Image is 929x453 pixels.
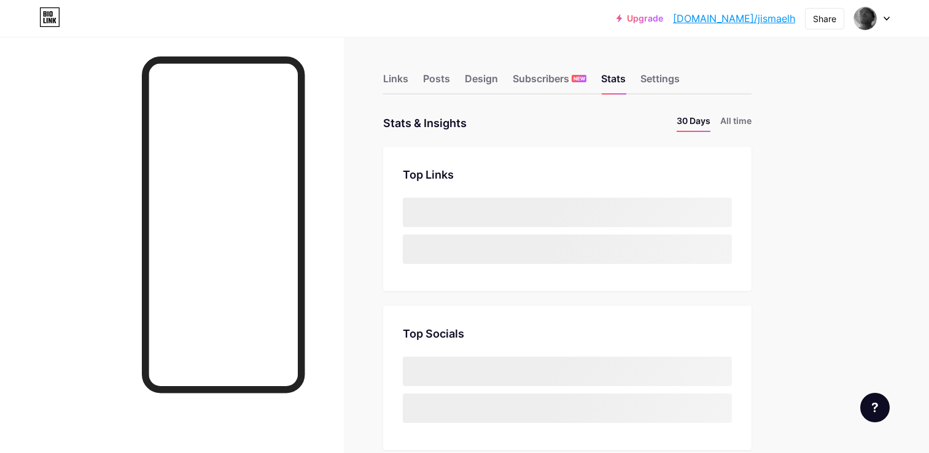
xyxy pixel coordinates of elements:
[573,75,585,82] span: NEW
[403,325,732,342] div: Top Socials
[403,166,732,183] div: Top Links
[383,71,408,93] div: Links
[853,7,877,30] img: Ismael Hernández José Alberto
[616,14,663,23] a: Upgrade
[640,71,680,93] div: Settings
[601,71,626,93] div: Stats
[423,71,450,93] div: Posts
[813,12,836,25] div: Share
[465,71,498,93] div: Design
[720,114,752,132] li: All time
[677,114,710,132] li: 30 Days
[383,114,467,132] div: Stats & Insights
[513,71,586,93] div: Subscribers
[673,11,795,26] a: [DOMAIN_NAME]/jismaelh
